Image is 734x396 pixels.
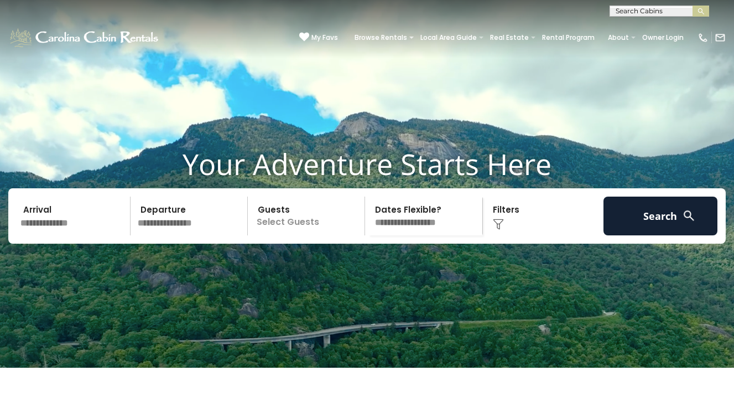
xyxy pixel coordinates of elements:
a: My Favs [299,32,338,43]
a: Real Estate [485,30,534,45]
span: My Favs [311,33,338,43]
p: Select Guests [251,197,365,235]
a: Browse Rentals [349,30,413,45]
a: About [602,30,634,45]
a: Local Area Guide [415,30,482,45]
img: phone-regular-white.png [697,32,709,43]
a: Owner Login [637,30,689,45]
img: search-regular-white.png [682,209,696,223]
img: filter--v1.png [493,219,504,230]
img: mail-regular-white.png [715,32,726,43]
button: Search [603,197,717,235]
a: Rental Program [537,30,600,45]
img: White-1-1-2.png [8,27,162,49]
h1: Your Adventure Starts Here [8,147,726,181]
